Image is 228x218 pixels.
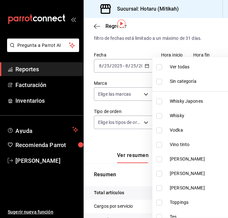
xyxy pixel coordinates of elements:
[117,20,125,28] img: Tooltip marker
